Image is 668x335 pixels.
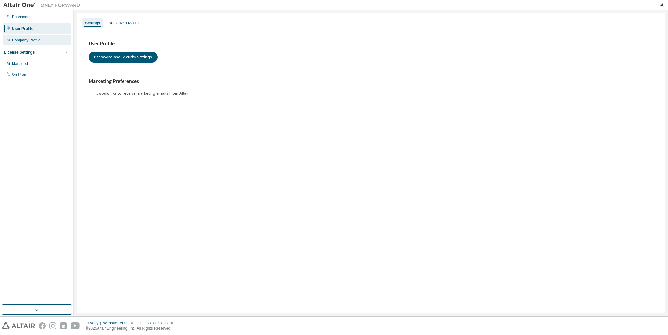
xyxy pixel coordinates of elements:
div: Privacy [86,321,103,326]
div: Managed [12,61,28,66]
div: Authorized Machines [108,21,144,26]
div: Settings [85,21,100,26]
div: License Settings [4,50,35,55]
h3: User Profile [89,40,653,47]
div: Cookie Consent [145,321,176,326]
div: Dashboard [12,14,31,20]
button: Password and Security Settings [89,52,158,63]
img: altair_logo.svg [2,322,35,329]
img: instagram.svg [49,322,56,329]
img: linkedin.svg [60,322,67,329]
div: User Profile [12,26,33,31]
p: © 2025 Altair Engineering, Inc. All Rights Reserved. [86,326,177,331]
div: Website Terms of Use [103,321,145,326]
img: facebook.svg [39,322,46,329]
img: youtube.svg [71,322,80,329]
img: Altair One [3,2,83,8]
div: On Prem [12,72,27,77]
label: I would like to receive marketing emails from Altair [96,90,190,97]
div: Company Profile [12,38,40,43]
h3: Marketing Preferences [89,78,653,84]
